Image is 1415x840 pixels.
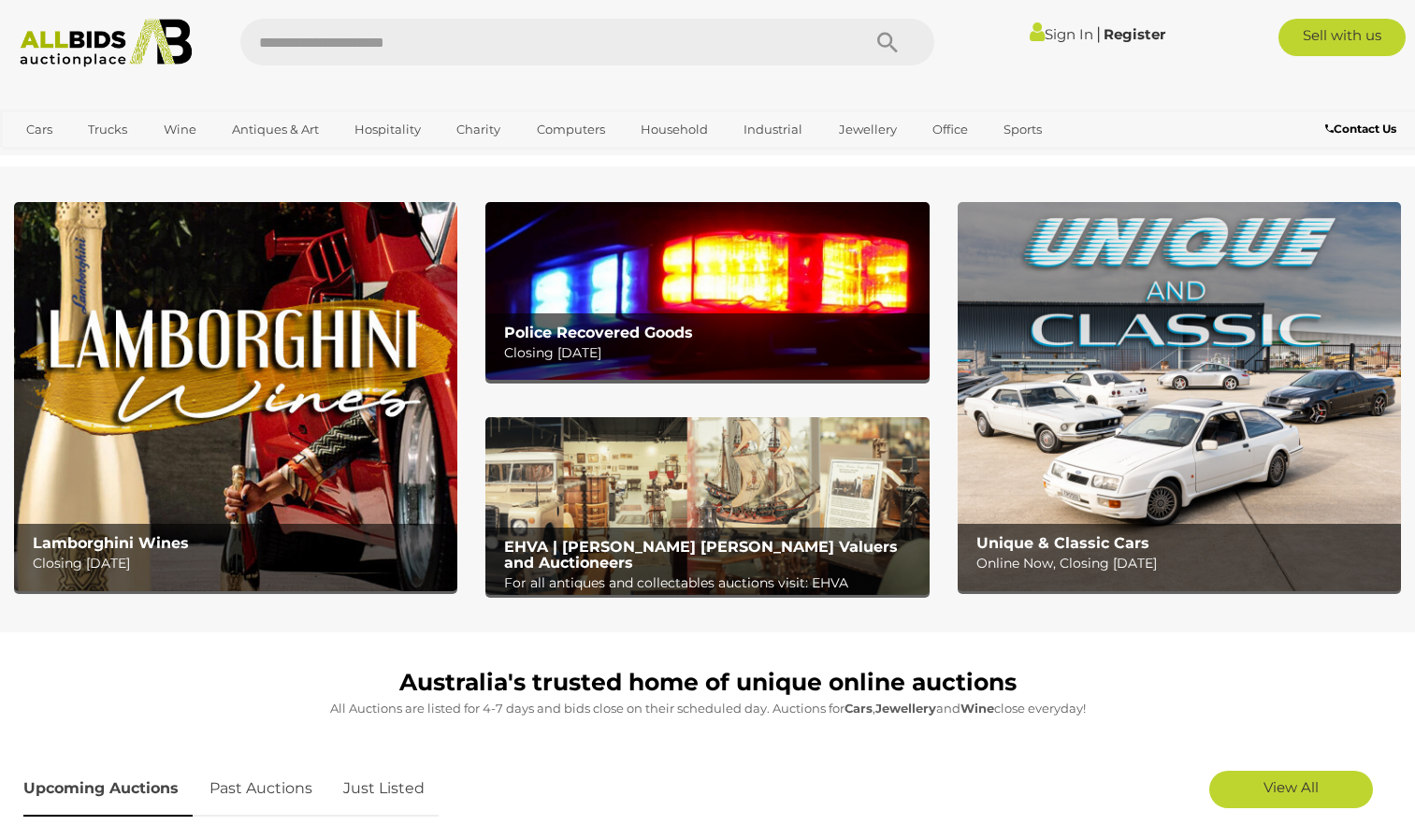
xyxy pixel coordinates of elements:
span: View All [1263,778,1319,796]
a: Jewellery [827,114,909,145]
a: Register [1104,25,1165,43]
p: For all antiques and collectables auctions visit: EHVA [504,572,919,595]
p: Closing [DATE] [33,552,448,575]
a: Hospitality [342,114,433,145]
a: Cars [14,114,65,145]
a: Sign In [1030,25,1093,43]
b: EHVA | [PERSON_NAME] [PERSON_NAME] Valuers and Auctioneers [504,538,898,572]
b: Contact Us [1325,122,1396,136]
a: Household [628,114,720,145]
a: View All [1209,771,1373,808]
button: Search [841,19,934,65]
b: Lamborghini Wines [33,534,189,552]
span: | [1096,23,1101,44]
strong: Wine [960,701,994,716]
b: Unique & Classic Cars [976,534,1149,552]
a: Contact Us [1325,119,1401,139]
img: Police Recovered Goods [485,202,929,380]
a: Lamborghini Wines Lamborghini Wines Closing [DATE] [14,202,457,591]
a: [GEOGRAPHIC_DATA] [14,145,171,176]
img: Unique & Classic Cars [958,202,1401,591]
strong: Jewellery [875,701,936,716]
img: EHVA | Evans Hastings Valuers and Auctioneers [485,417,929,595]
a: Upcoming Auctions [23,761,193,817]
a: EHVA | Evans Hastings Valuers and Auctioneers EHVA | [PERSON_NAME] [PERSON_NAME] Valuers and Auct... [485,417,929,595]
b: Police Recovered Goods [504,324,693,341]
a: Charity [444,114,513,145]
img: Lamborghini Wines [14,202,457,591]
a: Industrial [731,114,815,145]
a: Computers [525,114,617,145]
a: Past Auctions [195,761,326,817]
p: Online Now, Closing [DATE] [976,552,1392,575]
a: Wine [152,114,209,145]
a: Antiques & Art [220,114,331,145]
a: Trucks [76,114,139,145]
a: Unique & Classic Cars Unique & Classic Cars Online Now, Closing [DATE] [958,202,1401,591]
a: Office [920,114,980,145]
p: Closing [DATE] [504,341,919,365]
a: Sell with us [1278,19,1406,56]
img: Allbids.com.au [10,19,201,67]
a: Sports [991,114,1054,145]
a: Just Listed [329,761,439,817]
p: All Auctions are listed for 4-7 days and bids close on their scheduled day. Auctions for , and cl... [23,698,1392,719]
strong: Cars [845,701,873,716]
a: Police Recovered Goods Police Recovered Goods Closing [DATE] [485,202,929,380]
h1: Australia's trusted home of unique online auctions [23,670,1392,696]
